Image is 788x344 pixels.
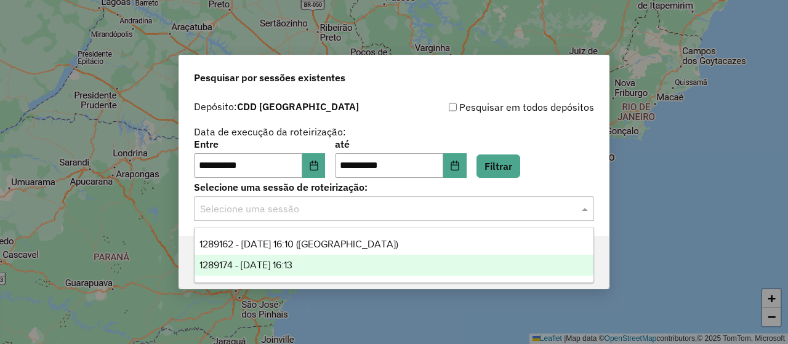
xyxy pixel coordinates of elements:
[194,180,594,194] label: Selecione uma sessão de roteirização:
[302,153,326,178] button: Choose Date
[199,260,292,270] span: 1289174 - [DATE] 16:13
[194,137,325,151] label: Entre
[194,227,594,283] ng-dropdown-panel: Options list
[335,137,466,151] label: até
[194,70,345,85] span: Pesquisar por sessões existentes
[237,100,359,113] strong: CDD [GEOGRAPHIC_DATA]
[476,154,520,178] button: Filtrar
[199,239,398,249] span: 1289162 - [DATE] 16:10 ([GEOGRAPHIC_DATA])
[194,99,359,114] label: Depósito:
[394,100,594,114] div: Pesquisar em todos depósitos
[443,153,467,178] button: Choose Date
[194,124,346,139] label: Data de execução da roteirização:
